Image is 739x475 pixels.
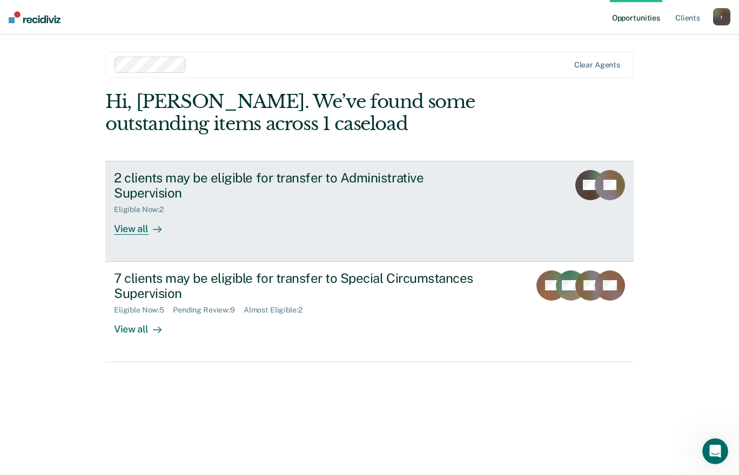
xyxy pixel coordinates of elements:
div: View all [114,315,174,336]
div: View all [114,214,174,235]
div: Clear agents [574,60,620,70]
div: 2 clients may be eligible for transfer to Administrative Supervision [114,170,493,201]
a: 2 clients may be eligible for transfer to Administrative SupervisionEligible Now:2View all [105,161,634,262]
div: Eligible Now : 5 [114,306,173,315]
div: Pending Review : 9 [173,306,244,315]
a: 7 clients may be eligible for transfer to Special Circumstances SupervisionEligible Now:5Pending ... [105,262,634,362]
button: r [713,8,730,25]
div: 7 clients may be eligible for transfer to Special Circumstances Supervision [114,270,493,302]
iframe: Intercom live chat [702,438,728,464]
div: Eligible Now : 2 [114,205,172,214]
div: Almost Eligible : 2 [244,306,311,315]
img: Recidiviz [9,11,61,23]
div: Hi, [PERSON_NAME]. We’ve found some outstanding items across 1 caseload [105,91,528,135]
